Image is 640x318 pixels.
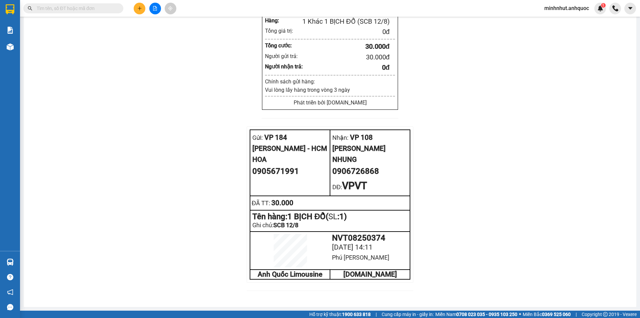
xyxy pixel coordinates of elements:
button: caret-down [624,3,636,14]
div: NHUNG [64,22,117,30]
span: 1 [602,3,604,8]
span: Nhận: [64,6,80,13]
span: ⚪️ [519,313,521,316]
div: Tên hàng: 1 BỊCH ĐỔ ( : 1 ) [252,213,408,221]
div: Phú [PERSON_NAME] [332,253,408,262]
span: VPVT [73,39,98,51]
img: icon-new-feature [597,5,603,11]
div: Phát triển bởi [DOMAIN_NAME] [265,98,395,107]
span: | [376,311,377,318]
span: Gửi: [252,134,263,141]
div: HOA [252,154,328,165]
strong: 0708 023 035 - 0935 103 250 [456,312,517,317]
div: NHUNG [332,154,408,165]
span: question-circle [7,274,13,280]
span: DĐ: [64,43,73,50]
button: aim [165,3,176,14]
td: Anh Quốc Limousine [250,270,330,279]
div: 0906726868 [332,165,408,178]
span: Hỗ trợ kỹ thuật: [309,311,371,318]
img: phone-icon [612,5,618,11]
span: aim [168,6,173,11]
span: search [28,6,32,11]
div: Người nhận trả: [265,62,303,71]
img: solution-icon [7,27,14,34]
div: [DATE] 14:11 [332,242,408,253]
div: Người gửi trả: [265,52,303,60]
span: file-add [153,6,157,11]
td: [DOMAIN_NAME] [330,270,410,279]
input: Tìm tên, số ĐT hoặc mã đơn [37,5,115,12]
div: 0905671991 [6,38,59,47]
div: VP 184 [PERSON_NAME] - HCM [252,132,328,154]
div: HOA [6,30,59,38]
div: Tổng cước: [265,41,303,50]
span: VPVT [342,180,367,192]
span: message [7,304,13,310]
span: | [576,311,577,318]
strong: 0369 525 060 [542,312,571,317]
span: Gửi: [6,6,16,13]
div: 0 đ [303,62,390,73]
sup: 1 [601,3,606,8]
div: 1 Khác 1 BỊCH ĐỔ (SCB 12/8) [292,16,390,27]
div: 0906726868 [64,30,117,39]
span: SCB 12/8 [273,222,298,229]
button: plus [134,3,145,14]
div: VP 108 [PERSON_NAME] [64,6,117,22]
div: Chính sách gửi hàng: [265,77,395,86]
p: Vui lòng lấy hàng trong vòng 3 ngày [265,86,395,94]
div: Tổng giá trị: [265,27,303,35]
div: 30.000 [252,198,329,209]
span: Cung cấp máy in - giấy in: [382,311,434,318]
img: logo-vxr [6,4,14,14]
span: plus [137,6,142,11]
strong: 1900 633 818 [342,312,371,317]
div: 0905671991 [252,165,328,178]
span: Nhận: [332,134,348,141]
span: Miền Nam [435,311,517,318]
div: Ghi chú: [252,221,408,229]
span: Miền Bắc [523,311,571,318]
span: copyright [603,312,608,317]
img: warehouse-icon [7,43,14,50]
div: VP 184 [PERSON_NAME] - HCM [6,6,59,30]
span: DĐ: [332,184,342,191]
button: file-add [149,3,161,14]
span: SL [328,212,337,221]
div: NVT08250374 [332,234,408,242]
span: ĐÃ TT : [252,200,271,207]
div: 0 đ [303,27,390,37]
div: 30.000 đ [303,52,390,62]
div: 30.000 đ [303,41,390,52]
span: minhnhut.anhquoc [539,4,594,12]
img: warehouse-icon [7,259,14,266]
div: Hàng: [265,16,292,25]
span: notification [7,289,13,295]
div: VP 108 [PERSON_NAME] [332,132,408,154]
span: caret-down [627,5,633,11]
